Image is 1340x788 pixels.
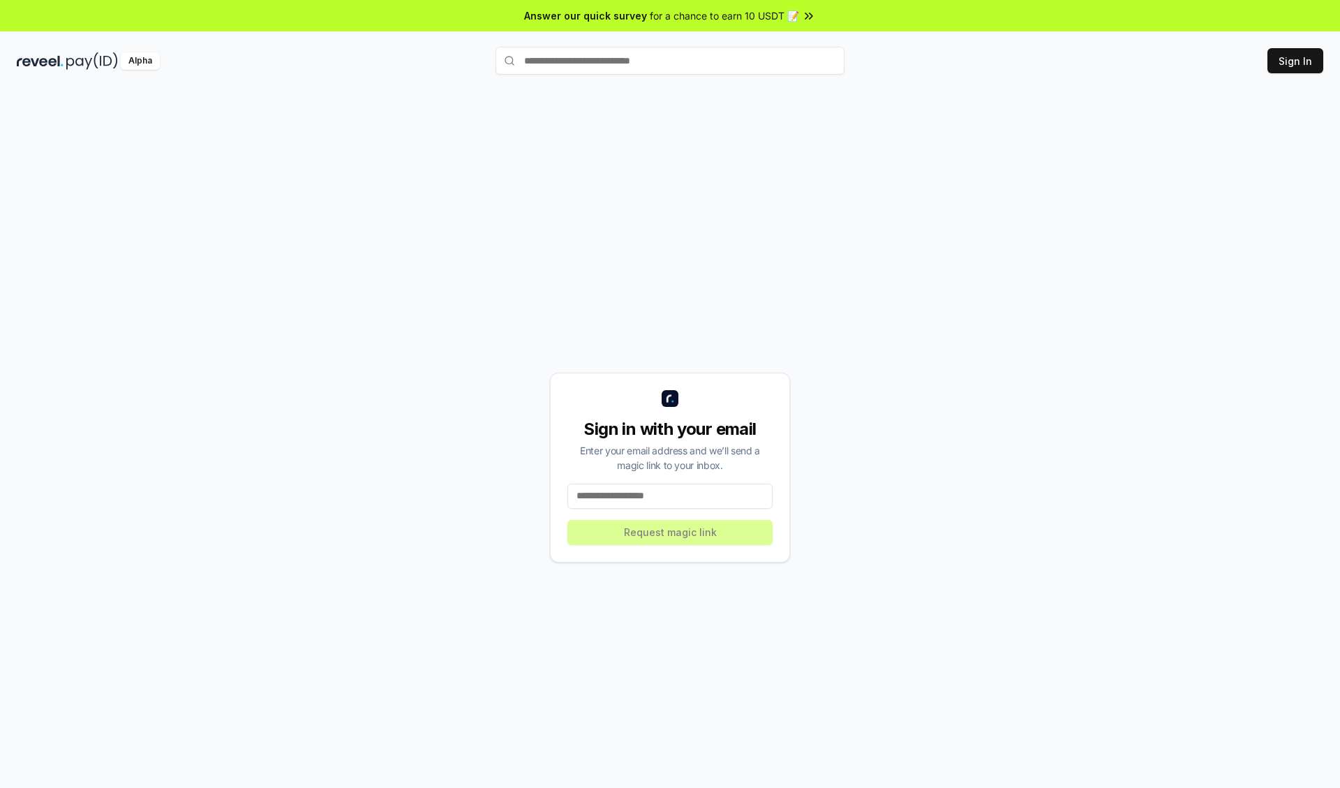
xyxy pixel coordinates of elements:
span: for a chance to earn 10 USDT 📝 [650,8,799,23]
img: logo_small [662,390,678,407]
div: Sign in with your email [567,418,773,440]
img: pay_id [66,52,118,70]
div: Alpha [121,52,160,70]
div: Enter your email address and we’ll send a magic link to your inbox. [567,443,773,473]
button: Sign In [1267,48,1323,73]
img: reveel_dark [17,52,64,70]
span: Answer our quick survey [524,8,647,23]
